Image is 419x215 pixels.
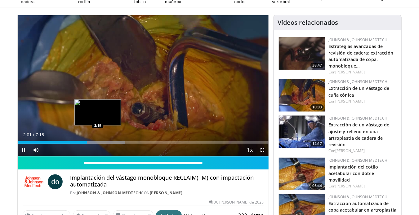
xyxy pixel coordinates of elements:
[312,141,322,146] font: 12:17
[18,15,269,156] video-js: Video Player
[312,183,322,188] font: 05:44
[70,190,77,195] font: Por
[328,116,387,121] a: Johnson & Johnson MedTech
[279,116,325,148] img: 82aed312-2a25-4631-ae62-904ce62d2708.150x105_q85_crop-smart_upscale.jpg
[328,99,335,104] font: Con
[279,79,325,112] img: 0b84e8e2-d493-4aee-915d-8b4f424ca292.150x105_q85_crop-smart_upscale.jpg
[328,85,390,98] a: Extracción de un vástago de cuña cónica
[312,63,322,68] font: 38:47
[335,69,365,75] a: [PERSON_NAME]
[23,132,32,137] span: 2:01
[312,104,322,110] font: 10:03
[328,69,335,75] font: Con
[36,132,44,137] span: 7:18
[279,79,325,112] a: 10:03
[328,43,393,69] a: Estrategias avanzadas de revisión de cadera: extracción automatizada de copa, monobloque…
[74,99,121,125] img: image.jpeg
[150,190,183,195] a: [PERSON_NAME]
[279,158,325,190] img: 9c1ab193-c641-4637-bd4d-10334871fca9.150x105_q85_crop-smart_upscale.jpg
[30,144,42,156] button: Mute
[279,37,325,70] a: 38:47
[328,183,335,189] font: Con
[335,183,365,189] a: [PERSON_NAME]
[328,164,378,183] a: Implantación del cotilo acetabular con doble movilidad
[279,158,325,190] a: 05:44
[279,37,325,70] img: 9f1a5b5d-2ba5-4c40-8e0c-30b4b8951080.150x105_q85_crop-smart_upscale.jpg
[335,148,365,153] a: [PERSON_NAME]
[70,174,254,188] font: Implantación del vástago monobloque RECLAIM(TM) con impactación automatizada
[51,177,59,186] font: do
[77,190,141,195] a: Johnson & Johnson MedTech
[328,194,387,200] a: Johnson & Johnson MedTech
[328,37,387,42] a: Johnson & Johnson MedTech
[23,174,46,189] img: Johnson & Johnson MedTech
[214,200,264,205] font: 30 [PERSON_NAME] de 2025
[48,174,63,189] a: do
[33,132,34,137] span: /
[328,122,390,147] a: Extracción de un vástago de ajuste y relleno en una artroplastia de cadera de revisión
[18,144,30,156] button: Pause
[141,190,150,195] font: CON
[244,144,256,156] button: Playback Rate
[328,79,387,84] a: Johnson & Johnson MedTech
[328,148,335,153] font: Con
[279,116,325,148] a: 12:17
[18,141,269,144] div: Progress Bar
[256,144,269,156] button: Fullscreen
[335,99,365,104] a: [PERSON_NAME]
[278,18,338,27] font: Vídeos relacionados
[328,158,387,163] a: Johnson & Johnson MedTech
